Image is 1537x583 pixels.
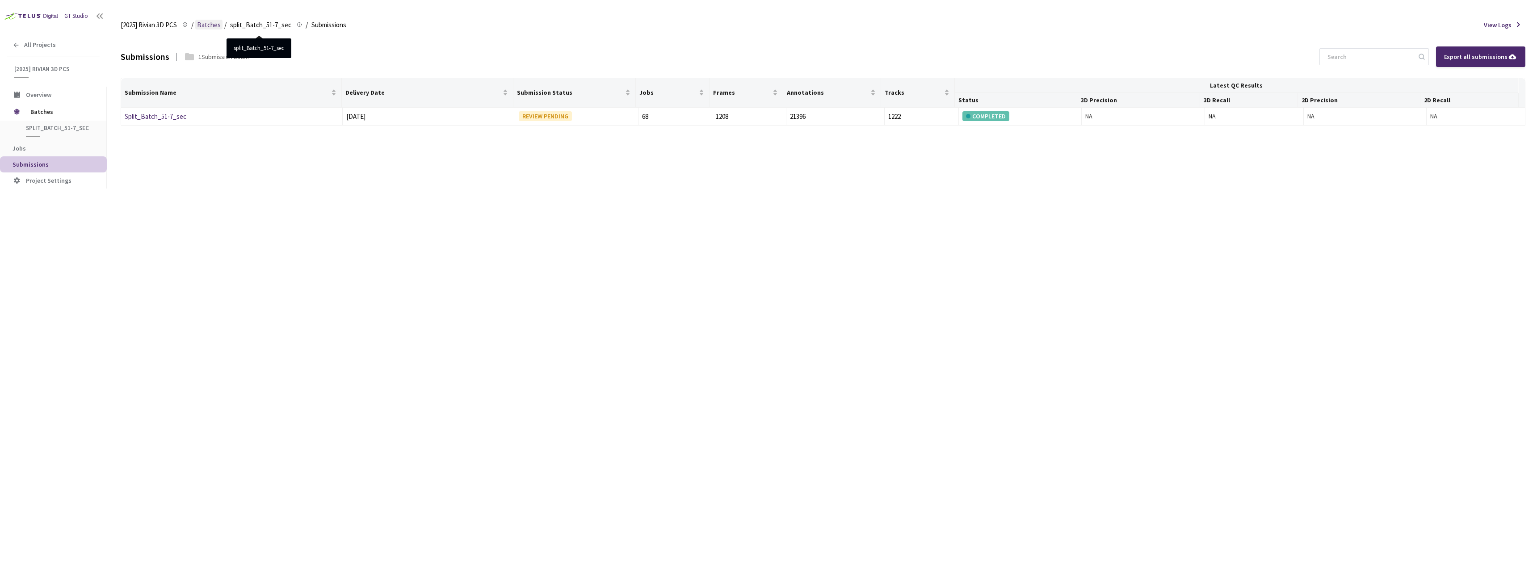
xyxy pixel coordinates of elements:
[517,89,623,96] span: Submission Status
[713,89,771,96] span: Frames
[121,20,177,30] span: [2025] Rivian 3D PCS
[26,91,51,99] span: Overview
[306,20,308,30] li: /
[121,78,342,108] th: Submission Name
[1307,111,1423,121] div: NA
[1430,111,1521,121] div: NA
[195,20,223,29] a: Batches
[311,20,346,30] span: Submissions
[1085,111,1201,121] div: NA
[787,89,869,96] span: Annotations
[790,111,881,122] div: 21396
[224,20,227,30] li: /
[519,111,572,121] div: REVIEW PENDING
[1444,52,1517,62] div: Export all submissions
[30,103,92,121] span: Batches
[1200,93,1298,108] th: 3D Recall
[64,12,88,21] div: GT Studio
[13,144,26,152] span: Jobs
[513,78,636,108] th: Submission Status
[639,89,697,96] span: Jobs
[1420,93,1519,108] th: 2D Recall
[710,78,783,108] th: Frames
[888,111,954,122] div: 1222
[1077,93,1200,108] th: 3D Precision
[346,111,511,122] div: [DATE]
[885,89,942,96] span: Tracks
[1209,111,1300,121] div: NA
[198,52,249,62] div: 1 Submission Batch
[14,65,94,73] span: [2025] Rivian 3D PCS
[1322,49,1417,65] input: Search
[783,78,882,108] th: Annotations
[342,78,513,108] th: Delivery Date
[26,124,92,132] span: split_Batch_51-7_sec
[24,41,56,49] span: All Projects
[125,89,329,96] span: Submission Name
[26,176,71,185] span: Project Settings
[121,50,169,63] div: Submissions
[125,112,186,121] a: Split_Batch_51-7_sec
[962,111,1009,121] div: COMPLETED
[191,20,193,30] li: /
[716,111,782,122] div: 1208
[1298,93,1420,108] th: 2D Precision
[642,111,708,122] div: 68
[13,160,49,168] span: Submissions
[230,20,291,30] span: split_Batch_51-7_sec
[955,93,1077,108] th: Status
[1484,20,1512,30] span: View Logs
[955,78,1519,93] th: Latest QC Results
[881,78,955,108] th: Tracks
[345,89,501,96] span: Delivery Date
[197,20,221,30] span: Batches
[636,78,710,108] th: Jobs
